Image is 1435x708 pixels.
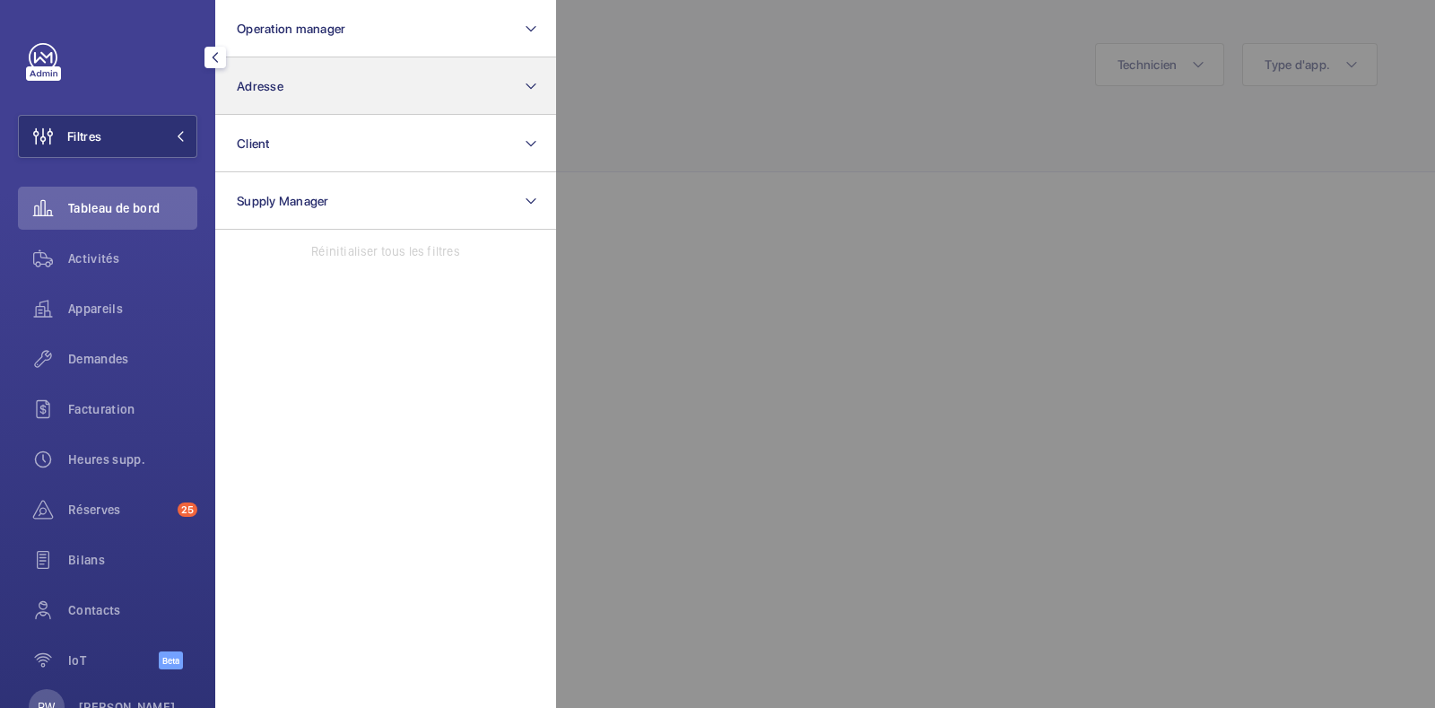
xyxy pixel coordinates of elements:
[68,651,159,669] span: IoT
[68,450,197,468] span: Heures supp.
[18,115,197,158] button: Filtres
[68,601,197,619] span: Contacts
[68,551,197,569] span: Bilans
[68,350,197,368] span: Demandes
[68,249,197,267] span: Activités
[178,503,197,517] span: 25
[68,400,197,418] span: Facturation
[67,127,101,145] span: Filtres
[68,501,170,519] span: Réserves
[68,300,197,318] span: Appareils
[68,199,197,217] span: Tableau de bord
[159,651,183,669] span: Beta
